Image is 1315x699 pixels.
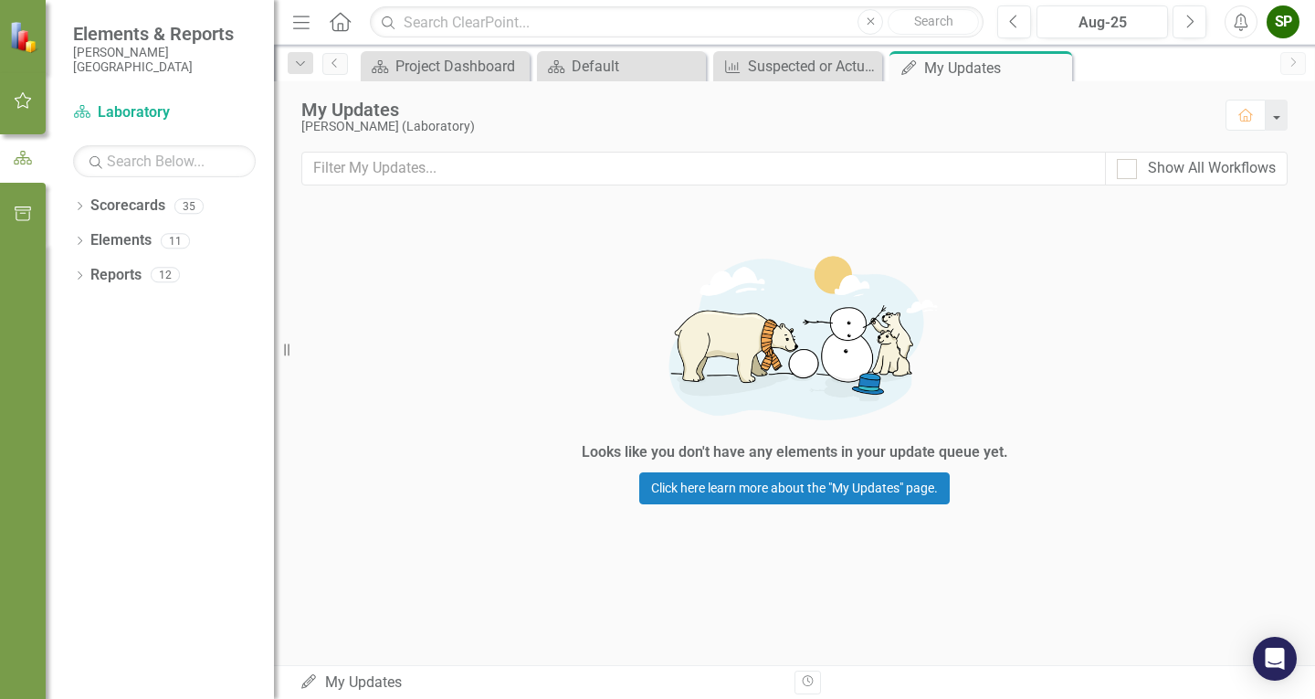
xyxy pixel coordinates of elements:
input: Search ClearPoint... [370,6,984,38]
a: Default [542,55,701,78]
div: [PERSON_NAME] (Laboratory) [301,120,1207,133]
div: 11 [161,233,190,249]
div: Suspected or Actual [MEDICAL_DATA] Reactions [748,55,878,78]
div: My Updates [300,673,781,694]
a: Click here learn more about the "My Updates" page. [639,472,950,504]
span: Elements & Reports [73,23,256,45]
a: Elements [90,230,152,251]
img: ClearPoint Strategy [8,19,42,53]
button: Search [888,9,979,35]
div: 12 [151,268,180,283]
input: Filter My Updates... [301,152,1106,185]
a: Reports [90,265,142,286]
div: My Updates [924,57,1068,79]
span: Search [914,14,953,28]
a: Project Dashboard [365,55,525,78]
div: Aug-25 [1043,12,1162,34]
div: Default [572,55,701,78]
div: Looks like you don't have any elements in your update queue yet. [582,442,1008,463]
a: Laboratory [73,102,256,123]
button: Aug-25 [1036,5,1168,38]
div: 35 [174,198,204,214]
a: Suspected or Actual [MEDICAL_DATA] Reactions [718,55,878,78]
div: Open Intercom Messenger [1253,637,1297,681]
small: [PERSON_NAME][GEOGRAPHIC_DATA] [73,45,256,75]
div: My Updates [301,100,1207,120]
input: Search Below... [73,145,256,177]
a: Scorecards [90,196,165,217]
div: Show All Workflows [1148,158,1276,179]
img: Getting started [521,236,1068,438]
div: Project Dashboard [395,55,525,78]
button: SP [1267,5,1299,38]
